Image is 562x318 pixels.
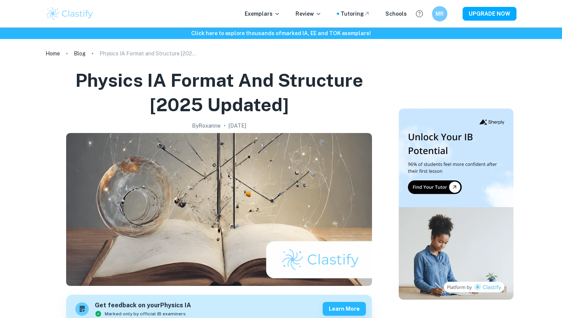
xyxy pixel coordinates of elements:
[399,109,513,300] img: Thumbnail
[95,301,191,310] h6: Get feedback on your Physics IA
[49,68,390,117] h1: Physics IA Format and Structure [2025 updated]
[105,310,186,317] span: Marked only by official IB examiners
[435,10,444,18] h6: MR
[463,7,517,21] button: UPGRADE NOW
[323,302,366,316] button: Learn more
[45,6,94,21] img: Clastify logo
[2,29,560,37] h6: Click here to explore thousands of marked IA, EE and TOK exemplars !
[432,6,447,21] button: MR
[229,122,246,130] h2: [DATE]
[45,48,60,59] a: Home
[385,10,407,18] a: Schools
[192,122,221,130] h2: By Roxanne
[245,10,280,18] p: Exemplars
[224,122,226,130] p: •
[66,133,372,286] img: Physics IA Format and Structure [2025 updated] cover image
[74,48,86,59] a: Blog
[341,10,370,18] a: Tutoring
[99,49,199,58] p: Physics IA Format and Structure [2025 updated]
[296,10,322,18] p: Review
[413,7,426,20] button: Help and Feedback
